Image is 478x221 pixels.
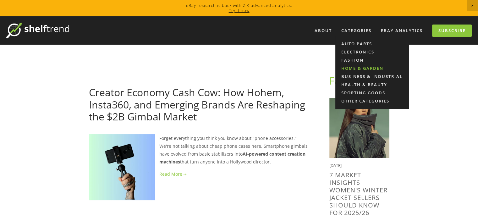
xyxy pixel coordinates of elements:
[335,72,409,80] a: Business & Industrial
[335,48,409,56] a: Electronics
[335,80,409,89] a: Health & Beauty
[432,25,472,37] a: Subscribe
[335,56,409,64] a: Fashion
[89,134,155,200] img: Creator Economy Cash Cow: How Hohem, Insta360, and Emerging Brands Are Reshaping the $2B Gimbal M...
[6,23,69,38] img: ShelfTrend
[329,98,389,158] img: 7 Market Insights Women's Winter Jacket Sellers Should Know for 2025/26
[329,171,387,217] a: 7 Market Insights Women's Winter Jacket Sellers Should Know for 2025/26
[335,97,409,105] a: Other Categories
[329,163,342,168] time: [DATE]
[229,8,250,13] a: Try it now
[335,89,409,97] a: Sporting Goods
[377,25,427,36] a: eBay Analytics
[89,86,305,123] a: Creator Economy Cash Cow: How Hohem, Insta360, and Emerging Brands Are Reshaping the $2B Gimbal M...
[335,40,409,48] a: Auto Parts
[310,25,336,36] a: About
[337,25,376,36] div: Categories
[89,76,103,82] a: [DATE]
[329,74,366,87] a: Fashion
[89,134,309,166] p: Forget everything you think you know about "phone accessories." We're not talking about cheap pho...
[335,64,409,72] a: Home & Garden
